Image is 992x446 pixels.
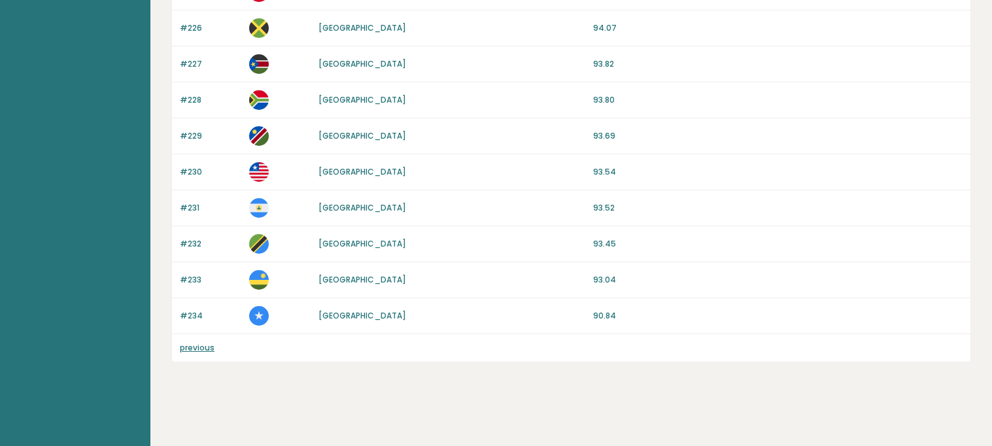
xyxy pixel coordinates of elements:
[249,234,269,254] img: tz.svg
[180,166,241,178] p: #230
[593,94,963,106] p: 93.80
[318,202,406,213] a: [GEOGRAPHIC_DATA]
[180,58,241,70] p: #227
[180,274,241,286] p: #233
[180,238,241,250] p: #232
[593,166,963,178] p: 93.54
[180,130,241,142] p: #229
[593,130,963,142] p: 93.69
[593,274,963,286] p: 93.04
[249,126,269,146] img: na.svg
[318,22,406,33] a: [GEOGRAPHIC_DATA]
[593,238,963,250] p: 93.45
[180,342,214,353] a: previous
[180,94,241,106] p: #228
[318,58,406,69] a: [GEOGRAPHIC_DATA]
[318,310,406,321] a: [GEOGRAPHIC_DATA]
[593,202,963,214] p: 93.52
[249,198,269,218] img: ni.svg
[249,54,269,74] img: ss.svg
[180,202,241,214] p: #231
[593,58,963,70] p: 93.82
[318,94,406,105] a: [GEOGRAPHIC_DATA]
[318,238,406,249] a: [GEOGRAPHIC_DATA]
[593,310,963,322] p: 90.84
[249,270,269,290] img: rw.svg
[249,306,269,326] img: so.svg
[593,22,963,34] p: 94.07
[180,310,241,322] p: #234
[318,130,406,141] a: [GEOGRAPHIC_DATA]
[249,18,269,38] img: jm.svg
[318,274,406,285] a: [GEOGRAPHIC_DATA]
[249,162,269,182] img: lr.svg
[318,166,406,177] a: [GEOGRAPHIC_DATA]
[180,22,241,34] p: #226
[249,90,269,110] img: za.svg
